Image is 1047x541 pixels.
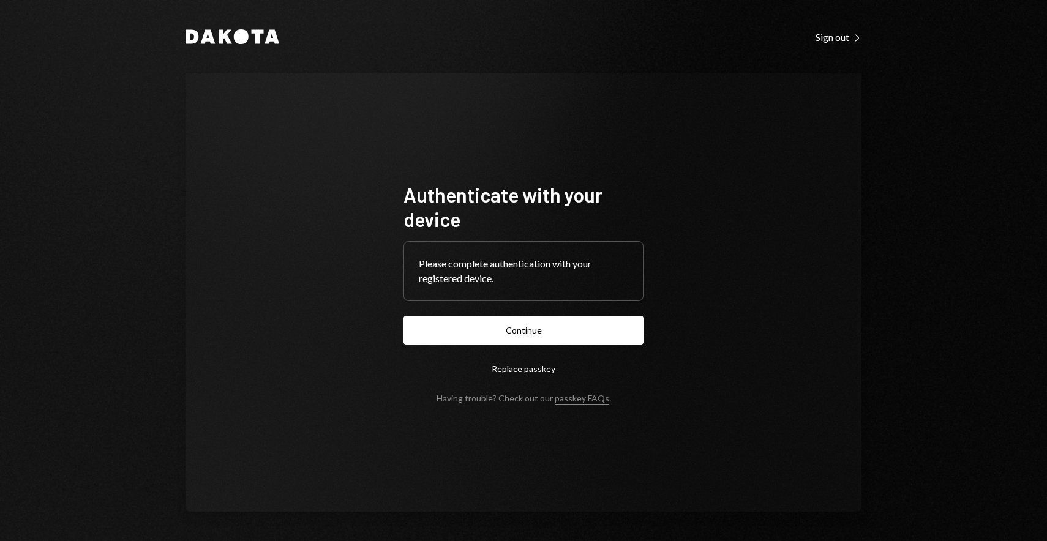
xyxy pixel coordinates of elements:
[816,31,861,43] div: Sign out
[555,393,609,405] a: passkey FAQs
[403,354,644,383] button: Replace passkey
[419,256,628,286] div: Please complete authentication with your registered device.
[816,30,861,43] a: Sign out
[437,393,611,403] div: Having trouble? Check out our .
[403,316,644,345] button: Continue
[403,182,644,231] h1: Authenticate with your device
